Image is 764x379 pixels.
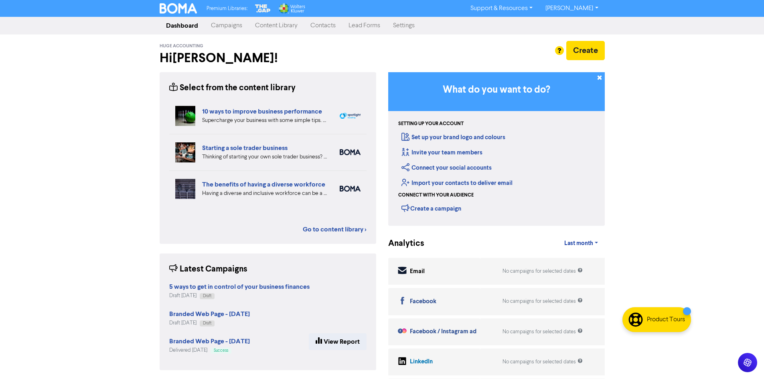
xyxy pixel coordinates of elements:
a: Last month [558,235,604,251]
a: 10 ways to improve business performance [202,107,322,116]
iframe: Chat Widget [724,340,764,379]
img: boma [340,149,361,155]
a: The benefits of having a diverse workforce [202,180,325,188]
div: Select from the content library [169,82,296,94]
div: Create a campaign [401,202,461,214]
div: Facebook / Instagram ad [410,327,476,336]
a: Contacts [304,18,342,34]
div: No campaigns for selected dates [503,328,583,336]
img: BOMA Logo [160,3,197,14]
div: Facebook [410,297,436,306]
div: Connect with your audience [398,192,474,199]
a: Branded Web Page - [DATE] [169,338,250,345]
strong: 5 ways to get in control of your business finances [169,283,310,291]
div: Draft [DATE] [169,319,250,327]
strong: Branded Web Page - [DATE] [169,310,250,318]
span: Draft [203,294,211,298]
button: Create [566,41,605,60]
div: Latest Campaigns [169,263,247,276]
div: No campaigns for selected dates [503,358,583,366]
div: Analytics [388,237,414,250]
strong: Branded Web Page - [DATE] [169,337,250,345]
a: 5 ways to get in control of your business finances [169,284,310,290]
div: No campaigns for selected dates [503,268,583,275]
h2: Hi [PERSON_NAME] ! [160,51,376,66]
a: Set up your brand logo and colours [401,134,505,141]
span: Success [214,349,228,353]
img: The Gap [254,3,272,14]
div: Having a diverse and inclusive workforce can be a major boost for your business. We list four of ... [202,189,328,198]
a: Branded Web Page - [DATE] [169,311,250,318]
a: Connect your social accounts [401,164,492,172]
div: Supercharge your business with some simple tips. Eliminate distractions & bad customers, get a pl... [202,116,328,125]
a: Lead Forms [342,18,387,34]
div: Getting Started in BOMA [388,72,605,226]
img: Wolters Kluwer [278,3,305,14]
a: Support & Resources [464,2,539,15]
a: Campaigns [205,18,249,34]
a: Invite your team members [401,149,482,156]
span: Last month [564,240,593,247]
div: Delivered [DATE] [169,347,250,354]
div: Setting up your account [398,120,464,128]
h3: What do you want to do? [400,84,593,96]
a: Import your contacts to deliver email [401,179,513,187]
span: Draft [203,321,211,325]
a: Content Library [249,18,304,34]
span: Huge Accounting [160,43,203,49]
div: No campaigns for selected dates [503,298,583,305]
a: Dashboard [160,18,205,34]
div: Thinking of starting your own sole trader business? The Sole Trader Toolkit from the Ministry of ... [202,153,328,161]
a: View Report [309,333,367,350]
div: LinkedIn [410,357,433,367]
a: Starting a sole trader business [202,144,288,152]
img: boma [340,186,361,192]
div: Draft [DATE] [169,292,310,300]
span: Premium Libraries: [207,6,247,11]
a: Settings [387,18,421,34]
a: [PERSON_NAME] [539,2,604,15]
img: spotlight [340,113,361,119]
div: Email [410,267,425,276]
a: Go to content library > [303,225,367,234]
